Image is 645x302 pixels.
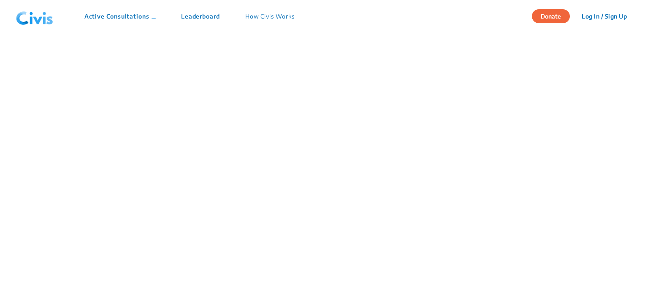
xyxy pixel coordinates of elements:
[532,9,570,23] button: Donate
[181,12,220,21] p: Leaderboard
[13,4,57,29] img: navlogo.png
[245,12,295,21] p: How Civis Works
[576,10,632,23] button: Log In / Sign Up
[84,12,156,21] p: Active Consultations
[532,11,576,20] a: Donate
